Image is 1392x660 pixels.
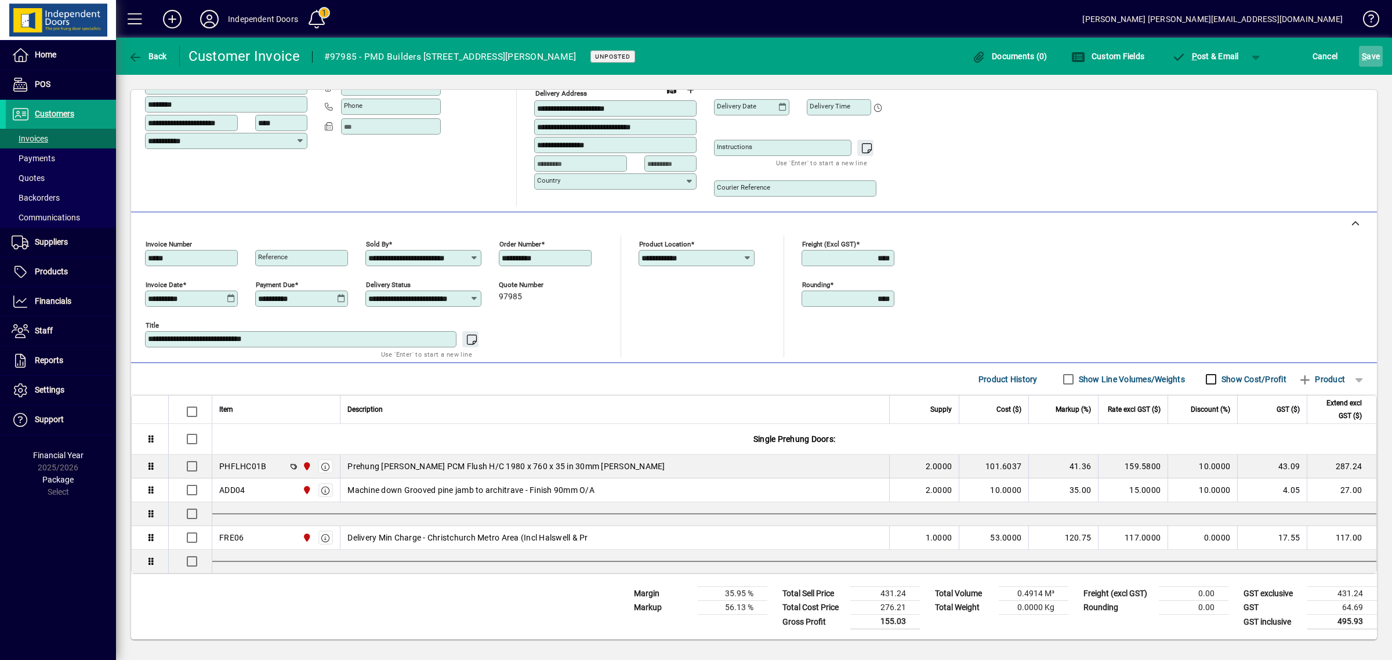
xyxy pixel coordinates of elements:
[850,615,920,629] td: 155.03
[1028,478,1098,502] td: 35.00
[324,48,577,66] div: #97985 - PMD Builders [STREET_ADDRESS][PERSON_NAME]
[35,385,64,394] span: Settings
[1238,587,1307,601] td: GST exclusive
[1298,370,1345,389] span: Product
[1191,403,1230,416] span: Discount (%)
[6,70,116,99] a: POS
[1354,2,1377,40] a: Knowledge Base
[344,101,362,110] mat-label: Phone
[1307,478,1376,502] td: 27.00
[1159,601,1228,615] td: 0.00
[1159,587,1228,601] td: 0.00
[1307,526,1376,550] td: 117.00
[1071,52,1144,61] span: Custom Fields
[35,296,71,306] span: Financials
[1028,526,1098,550] td: 120.75
[6,346,116,375] a: Reports
[35,415,64,424] span: Support
[1307,601,1377,615] td: 64.69
[35,79,50,89] span: POS
[1237,455,1307,478] td: 43.09
[628,587,698,601] td: Margin
[1307,455,1376,478] td: 287.24
[1237,526,1307,550] td: 17.55
[347,532,588,543] span: Delivery Min Charge - Christchurch Metro Area (Incl Halswell & Pr
[1192,52,1197,61] span: P
[1359,46,1383,67] button: Save
[1105,460,1161,472] div: 159.5800
[776,156,867,169] mat-hint: Use 'Enter' to start a new line
[969,46,1050,67] button: Documents (0)
[595,53,630,60] span: Unposted
[116,46,180,67] app-page-header-button: Back
[1362,47,1380,66] span: ave
[1172,52,1239,61] span: ost & Email
[681,81,699,99] button: Choose address
[6,317,116,346] a: Staff
[219,460,266,472] div: PHFLHC01B
[12,134,48,143] span: Invoices
[299,531,313,544] span: Christchurch
[146,321,159,329] mat-label: Title
[1166,46,1245,67] button: Post & Email
[999,601,1068,615] td: 0.0000 Kg
[974,369,1042,390] button: Product History
[6,228,116,257] a: Suppliers
[35,326,53,335] span: Staff
[1314,397,1362,422] span: Extend excl GST ($)
[996,403,1021,416] span: Cost ($)
[1292,369,1351,390] button: Product
[35,267,68,276] span: Products
[12,173,45,183] span: Quotes
[154,9,191,30] button: Add
[926,460,952,472] span: 2.0000
[959,526,1028,550] td: 53.0000
[35,109,74,118] span: Customers
[717,102,756,110] mat-label: Delivery date
[6,148,116,168] a: Payments
[1307,615,1377,629] td: 495.93
[537,176,560,184] mat-label: Country
[1105,484,1161,496] div: 15.0000
[717,143,752,151] mat-label: Instructions
[929,601,999,615] td: Total Weight
[930,403,952,416] span: Supply
[717,183,770,191] mat-label: Courier Reference
[959,478,1028,502] td: 10.0000
[999,587,1068,601] td: 0.4914 M³
[499,281,568,289] span: Quote number
[499,292,522,302] span: 97985
[802,240,856,248] mat-label: Freight (excl GST)
[1238,601,1307,615] td: GST
[42,475,74,484] span: Package
[6,376,116,405] a: Settings
[212,424,1376,454] div: Single Prehung Doors:
[219,532,244,543] div: FRE06
[1168,526,1237,550] td: 0.0000
[6,258,116,287] a: Products
[1362,52,1366,61] span: S
[698,587,767,601] td: 35.95 %
[12,193,60,202] span: Backorders
[12,213,80,222] span: Communications
[6,405,116,434] a: Support
[347,403,383,416] span: Description
[6,208,116,227] a: Communications
[128,52,167,61] span: Back
[802,281,830,289] mat-label: Rounding
[499,240,541,248] mat-label: Order number
[926,484,952,496] span: 2.0000
[850,587,920,601] td: 431.24
[299,460,313,473] span: Christchurch
[188,47,300,66] div: Customer Invoice
[33,451,84,460] span: Financial Year
[146,240,192,248] mat-label: Invoice number
[219,484,245,496] div: ADD04
[978,370,1038,389] span: Product History
[191,9,228,30] button: Profile
[219,403,233,416] span: Item
[929,587,999,601] td: Total Volume
[1237,478,1307,502] td: 4.05
[1105,532,1161,543] div: 117.0000
[810,102,850,110] mat-label: Delivery time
